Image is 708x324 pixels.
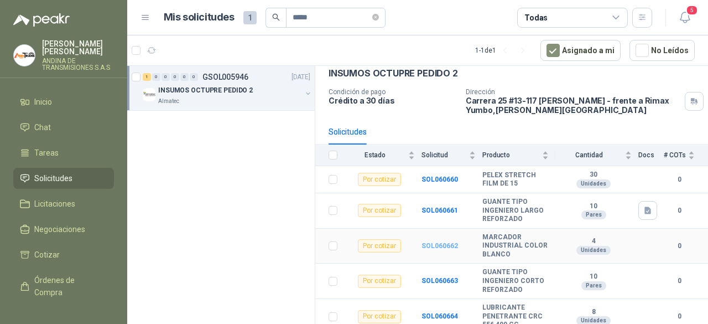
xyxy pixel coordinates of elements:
[555,237,632,246] b: 4
[42,58,114,71] p: ANDINA DE TRANSMISIONES S.A.S
[581,210,606,219] div: Pares
[638,145,664,166] th: Docs
[664,311,695,322] b: 0
[524,12,548,24] div: Todas
[329,96,457,105] p: Crédito a 30 días
[34,198,75,210] span: Licitaciones
[421,207,458,214] a: SOL060661
[143,88,156,101] img: Company Logo
[329,68,458,79] p: INSUMOS OCTUPRE PEDIDO 2
[482,233,549,259] b: MARCADOR INDUSTRIAL COLOR BLANCO
[664,241,695,251] b: 0
[475,42,532,59] div: 1 - 1 de 1
[482,171,549,188] b: PELEX STRETCH FILM DE 15
[42,40,114,55] p: [PERSON_NAME] [PERSON_NAME]
[34,223,85,235] span: Negociaciones
[629,40,695,61] button: No Leídos
[421,151,467,159] span: Solicitud
[14,45,35,66] img: Company Logo
[34,147,59,159] span: Tareas
[576,246,611,255] div: Unidades
[13,244,114,265] a: Cotizar
[358,204,401,217] div: Por cotizar
[34,96,52,108] span: Inicio
[466,96,680,115] p: Carrera 25 #13-117 [PERSON_NAME] - frente a Rimax Yumbo , [PERSON_NAME][GEOGRAPHIC_DATA]
[190,73,198,81] div: 0
[482,198,549,224] b: GUANTE TIPO INGENIERO LARGO REFORZADO
[13,91,114,112] a: Inicio
[13,142,114,163] a: Tareas
[13,270,114,303] a: Órdenes de Compra
[581,281,606,290] div: Pares
[686,5,698,16] span: 5
[372,14,379,20] span: close-circle
[202,73,248,81] p: GSOL005946
[664,145,708,166] th: # COTs
[421,145,482,166] th: Solicitud
[13,193,114,214] a: Licitaciones
[576,179,611,188] div: Unidades
[34,121,51,133] span: Chat
[675,8,695,28] button: 5
[34,172,72,184] span: Solicitudes
[162,73,170,81] div: 0
[158,97,179,106] p: Almatec
[13,219,114,240] a: Negociaciones
[555,308,632,317] b: 8
[152,73,160,81] div: 0
[555,151,623,159] span: Cantidad
[358,310,401,323] div: Por cotizar
[143,70,313,106] a: 1 0 0 0 0 0 GSOL005946[DATE] Company LogoINSUMOS OCTUPRE PEDIDO 2Almatec
[555,272,632,281] b: 10
[421,176,458,183] a: SOL060660
[344,151,406,159] span: Estado
[358,239,401,253] div: Por cotizar
[482,151,540,159] span: Producto
[34,249,60,261] span: Cotizar
[421,312,458,320] a: SOL060664
[540,40,621,61] button: Asignado a mi
[158,85,253,96] p: INSUMOS OCTUPRE PEDIDO 2
[555,202,632,211] b: 10
[482,145,555,166] th: Producto
[358,173,401,186] div: Por cotizar
[466,88,680,96] p: Dirección
[13,168,114,189] a: Solicitudes
[421,277,458,285] a: SOL060663
[664,276,695,286] b: 0
[171,73,179,81] div: 0
[13,117,114,138] a: Chat
[164,9,235,25] h1: Mis solicitudes
[272,13,280,21] span: search
[664,151,686,159] span: # COTs
[482,268,549,294] b: GUANTE TIPO INGENIERO CORTO REFORZADO
[329,88,457,96] p: Condición de pago
[34,274,103,299] span: Órdenes de Compra
[555,145,638,166] th: Cantidad
[291,72,310,83] p: [DATE]
[180,73,189,81] div: 0
[329,126,367,138] div: Solicitudes
[664,174,695,185] b: 0
[664,205,695,216] b: 0
[372,12,379,23] span: close-circle
[13,13,70,27] img: Logo peakr
[358,275,401,288] div: Por cotizar
[243,11,257,24] span: 1
[555,171,632,179] b: 30
[143,73,151,81] div: 1
[421,242,458,250] a: SOL060662
[344,145,421,166] th: Estado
